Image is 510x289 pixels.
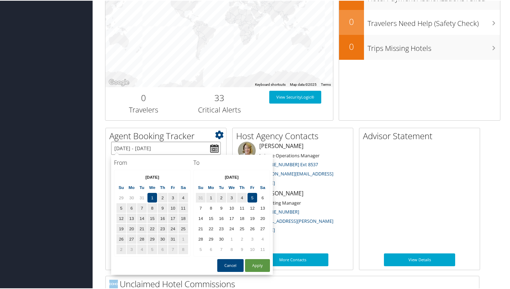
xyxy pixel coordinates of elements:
[217,203,226,212] td: 9
[168,244,178,253] td: 7
[206,182,216,191] th: Mo
[217,233,226,243] td: 30
[111,104,176,114] h3: Travelers
[116,244,126,253] td: 2
[137,223,147,233] td: 21
[238,141,256,159] img: meredith-price.jpg
[196,182,205,191] th: Su
[258,233,267,243] td: 4
[158,233,167,243] td: 30
[269,90,321,103] a: View SecurityLogic®
[248,213,257,222] td: 19
[137,244,147,253] td: 4
[107,77,131,86] img: Google
[217,258,244,271] button: Cancel
[206,192,216,202] td: 1
[248,192,257,202] td: 5
[178,244,188,253] td: 8
[237,182,247,191] th: Th
[127,233,136,243] td: 27
[168,223,178,233] td: 24
[259,161,318,167] a: [PHONE_NUMBER] Ext 8537
[193,158,270,166] h4: To
[206,172,257,181] th: [DATE]
[227,192,236,202] td: 3
[206,244,216,253] td: 6
[158,182,167,191] th: Th
[147,182,157,191] th: We
[237,213,247,222] td: 18
[178,213,188,222] td: 18
[196,192,205,202] td: 31
[178,192,188,202] td: 4
[137,203,147,212] td: 7
[107,77,131,86] a: Open this area in Google Maps (opens a new window)
[206,213,216,222] td: 15
[116,223,126,233] td: 19
[248,203,257,212] td: 12
[248,223,257,233] td: 26
[127,223,136,233] td: 20
[368,39,500,53] h3: Trips Missing Hotels
[258,203,267,212] td: 13
[339,9,500,34] a: 0Travelers Need Help (Safety Check)
[158,213,167,222] td: 16
[147,213,157,222] td: 15
[168,203,178,212] td: 10
[137,192,147,202] td: 31
[339,15,364,27] h2: 0
[384,253,455,266] a: View Details
[206,223,216,233] td: 22
[206,233,216,243] td: 29
[127,213,136,222] td: 13
[258,244,267,253] td: 11
[238,170,333,185] a: [PERSON_NAME][EMAIL_ADDRESS][DOMAIN_NAME]
[227,182,236,191] th: We
[237,223,247,233] td: 25
[158,244,167,253] td: 6
[237,203,247,212] td: 11
[158,223,167,233] td: 23
[147,233,157,243] td: 29
[248,233,257,243] td: 3
[109,279,118,288] img: domo-logo.png
[196,203,205,212] td: 7
[236,129,353,141] h2: Host Agency Contacts
[158,203,167,212] td: 9
[127,192,136,202] td: 30
[238,217,333,233] a: [EMAIL_ADDRESS][PERSON_NAME][DOMAIN_NAME]
[178,233,188,243] td: 1
[137,213,147,222] td: 14
[196,244,205,253] td: 5
[237,233,247,243] td: 2
[196,223,205,233] td: 21
[258,182,267,191] th: Sa
[116,213,126,222] td: 12
[168,192,178,202] td: 3
[147,244,157,253] td: 5
[116,182,126,191] th: Su
[168,233,178,243] td: 31
[248,182,257,191] th: Fr
[259,199,301,205] small: Marketing Manager
[227,233,236,243] td: 1
[237,192,247,202] td: 4
[217,182,226,191] th: Tu
[257,253,328,266] a: More Contacts
[227,203,236,212] td: 10
[178,203,188,212] td: 11
[290,82,317,86] span: Map data ©2025
[217,192,226,202] td: 2
[258,213,267,222] td: 20
[227,223,236,233] td: 24
[196,233,205,243] td: 28
[196,213,205,222] td: 14
[127,244,136,253] td: 3
[245,258,270,271] button: Apply
[147,192,157,202] td: 1
[258,223,267,233] td: 27
[114,158,191,166] h4: From
[178,182,188,191] th: Sa
[255,82,286,86] button: Keyboard shortcuts
[339,34,500,59] a: 0Trips Missing Hotels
